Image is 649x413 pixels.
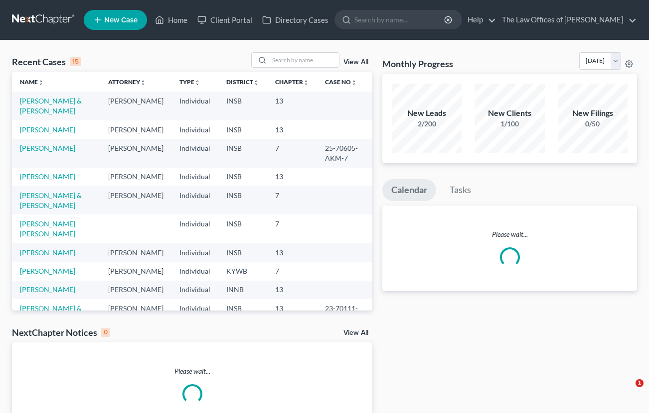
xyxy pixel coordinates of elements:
td: 23-70111-AKM-13 [317,299,372,327]
p: Please wait... [12,366,372,376]
td: INSB [218,186,267,214]
a: Nameunfold_more [20,78,44,86]
a: [PERSON_NAME] [20,125,75,134]
td: INNB [218,281,267,299]
a: Client Portal [192,11,257,29]
div: New Clients [475,107,545,119]
td: Individual [171,168,218,186]
div: Recent Cases [12,56,81,68]
td: Individual [171,262,218,280]
a: [PERSON_NAME] [PERSON_NAME] [20,219,75,238]
td: [PERSON_NAME] [100,299,171,327]
i: unfold_more [38,80,44,86]
td: Individual [171,120,218,139]
a: The Law Offices of [PERSON_NAME] [497,11,637,29]
span: New Case [104,16,138,24]
h3: Monthly Progress [382,58,453,70]
a: [PERSON_NAME] [20,285,75,294]
td: INSB [218,120,267,139]
a: Calendar [382,179,436,201]
a: Attorneyunfold_more [108,78,146,86]
a: Help [463,11,496,29]
td: Individual [171,92,218,120]
td: INSB [218,214,267,243]
td: [PERSON_NAME] [100,186,171,214]
td: 7 [267,139,317,167]
div: 2/200 [392,119,462,129]
span: 1 [636,379,644,387]
i: unfold_more [194,80,200,86]
a: View All [343,329,368,336]
td: 25-70605-AKM-7 [317,139,372,167]
td: [PERSON_NAME] [100,139,171,167]
div: 0 [101,328,110,337]
td: Individual [171,299,218,327]
a: [PERSON_NAME] & [PERSON_NAME] [20,191,82,209]
td: Individual [171,214,218,243]
div: New Leads [392,107,462,119]
td: [PERSON_NAME] [100,92,171,120]
a: [PERSON_NAME] & [PERSON_NAME] [20,304,82,322]
a: Typeunfold_more [179,78,200,86]
p: Please wait... [382,229,637,239]
td: INSB [218,299,267,327]
td: INSB [218,139,267,167]
td: 13 [267,92,317,120]
a: Home [150,11,192,29]
td: Individual [171,243,218,262]
a: [PERSON_NAME] & [PERSON_NAME] [20,97,82,115]
td: 13 [267,243,317,262]
td: INSB [218,243,267,262]
a: Districtunfold_more [226,78,259,86]
td: 13 [267,299,317,327]
i: unfold_more [253,80,259,86]
td: [PERSON_NAME] [100,281,171,299]
iframe: Intercom live chat [615,379,639,403]
td: KYWB [218,262,267,280]
a: [PERSON_NAME] [20,172,75,181]
a: Chapterunfold_more [275,78,309,86]
td: 7 [267,186,317,214]
td: [PERSON_NAME] [100,262,171,280]
td: 7 [267,214,317,243]
a: [PERSON_NAME] [20,248,75,257]
td: Individual [171,186,218,214]
div: 15 [70,57,81,66]
td: 13 [267,120,317,139]
td: Individual [171,139,218,167]
td: 13 [267,281,317,299]
a: [PERSON_NAME] [20,144,75,152]
td: [PERSON_NAME] [100,120,171,139]
td: [PERSON_NAME] [100,243,171,262]
i: unfold_more [303,80,309,86]
div: NextChapter Notices [12,326,110,338]
a: [PERSON_NAME] [20,267,75,275]
input: Search by name... [354,10,446,29]
a: Case Nounfold_more [325,78,357,86]
a: Directory Cases [257,11,333,29]
a: View All [343,59,368,66]
td: 7 [267,262,317,280]
td: Individual [171,281,218,299]
div: 1/100 [475,119,545,129]
td: INSB [218,92,267,120]
div: 0/50 [558,119,628,129]
input: Search by name... [269,53,339,67]
div: New Filings [558,107,628,119]
a: Tasks [441,179,480,201]
td: INSB [218,168,267,186]
i: unfold_more [140,80,146,86]
td: [PERSON_NAME] [100,168,171,186]
td: 13 [267,168,317,186]
i: unfold_more [351,80,357,86]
